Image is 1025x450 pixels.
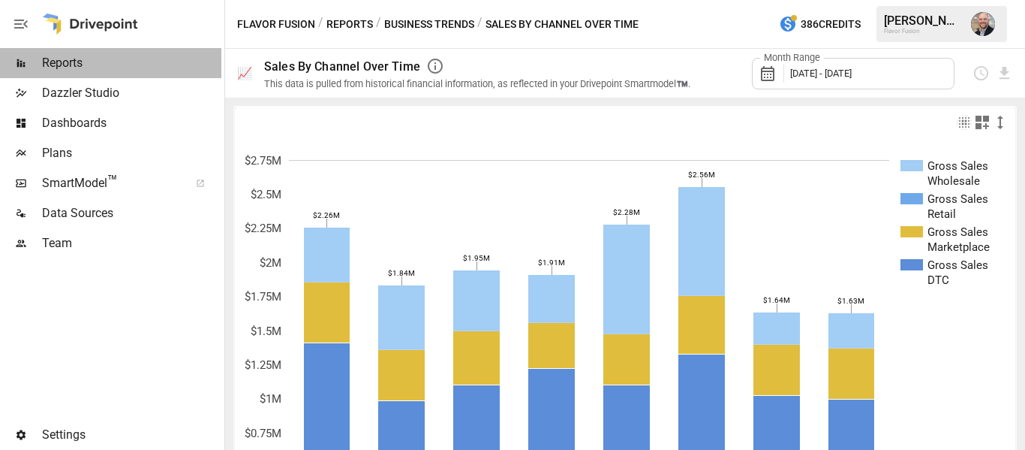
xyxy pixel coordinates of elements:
text: $1.63M [837,297,864,305]
text: Gross Sales [927,159,988,173]
text: $1.75M [245,290,281,304]
span: [DATE] - [DATE] [790,68,852,79]
text: $2.56M [688,171,715,179]
text: $0.75M [245,427,281,440]
button: Schedule report [972,65,990,82]
span: 386 Credits [801,15,861,34]
div: / [477,15,482,34]
text: $2.26M [313,211,340,219]
span: Plans [42,144,221,162]
button: Download report [996,65,1013,82]
text: Wholesale [927,174,980,188]
div: [PERSON_NAME] [884,14,962,28]
span: SmartModel [42,174,179,192]
div: This data is pulled from historical financial information, as reflected in your Drivepoint Smartm... [264,78,690,89]
text: Retail [927,207,956,221]
text: $2.28M [613,208,640,216]
div: / [318,15,323,34]
img: Dustin Jacobson [971,12,995,36]
text: $2M [260,256,281,270]
text: $1.95M [463,254,490,262]
text: $1.91M [538,258,565,267]
text: Gross Sales [927,258,988,272]
span: Team [42,234,221,252]
label: Month Range [760,51,824,65]
text: $1.64M [763,296,790,304]
button: Dustin Jacobson [962,3,1004,45]
text: Gross Sales [927,225,988,239]
text: $1.5M [251,325,281,338]
span: ™ [107,172,118,191]
text: $2.5M [251,188,281,201]
text: $2.75M [245,154,281,168]
span: Dashboards [42,114,221,132]
button: 386Credits [773,11,867,38]
div: / [376,15,381,34]
button: Business Trends [384,15,474,34]
text: $2.25M [245,222,281,235]
span: Data Sources [42,204,221,222]
span: Dazzler Studio [42,84,221,102]
text: $1M [260,392,281,406]
span: Settings [42,426,221,444]
text: Marketplace [927,240,990,254]
div: 📈 [237,66,252,80]
span: Reports [42,54,221,72]
div: Sales By Channel Over Time [264,59,420,74]
text: $1.25M [245,358,281,372]
button: Flavor Fusion [237,15,315,34]
text: DTC [927,273,949,287]
div: Flavor Fusion [884,28,962,35]
button: Reports [326,15,373,34]
text: $1.84M [388,269,415,277]
text: Gross Sales [927,192,988,206]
